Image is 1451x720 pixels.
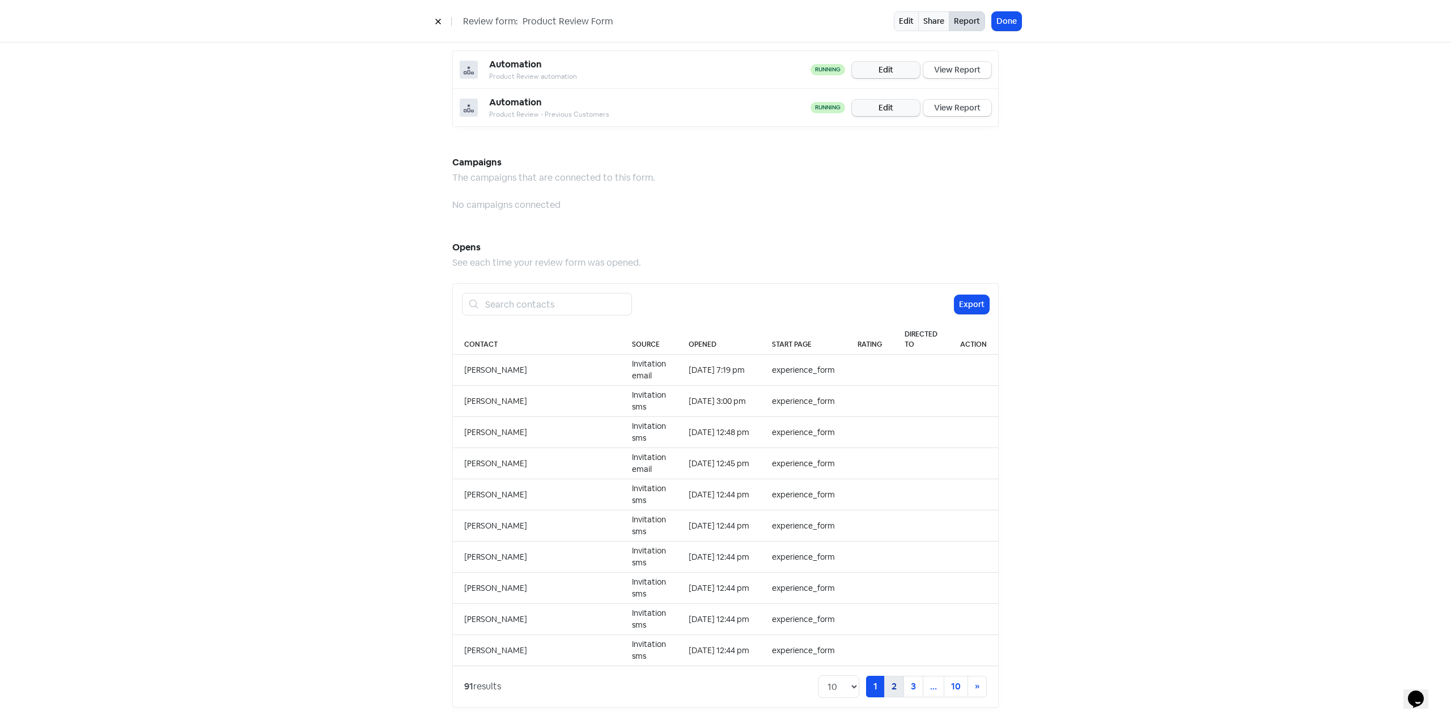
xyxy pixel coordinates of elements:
td: experience_form [761,635,846,666]
td: [PERSON_NAME] [453,510,621,542]
td: [PERSON_NAME] [453,573,621,604]
span: running [811,64,845,75]
td: [DATE] 7:19 pm [677,355,761,386]
th: Action [949,325,998,355]
div: results [464,680,501,693]
a: Share [918,11,949,31]
div: Product Review - Previous Customers [489,109,811,120]
th: Contact [453,325,621,355]
a: View Report [923,62,991,78]
td: experience_form [761,355,846,386]
td: [DATE] 12:44 pm [677,510,761,542]
a: 1 [866,676,885,697]
iframe: chat widget [1403,675,1440,709]
td: [PERSON_NAME] [453,386,621,417]
span: running [811,102,845,113]
td: [PERSON_NAME] [453,417,621,448]
h5: Opens [452,239,999,256]
td: Invitation sms [621,573,677,604]
td: [DATE] 12:44 pm [677,635,761,666]
td: [PERSON_NAME] [453,604,621,635]
td: [DATE] 12:44 pm [677,573,761,604]
a: 10 [944,676,968,697]
td: Invitation sms [621,386,677,417]
td: experience_form [761,479,846,510]
td: [DATE] 12:44 pm [677,542,761,573]
td: experience_form [761,542,846,573]
td: Invitation sms [621,479,677,510]
td: [DATE] 12:48 pm [677,417,761,448]
td: Invitation sms [621,604,677,635]
a: Edit [852,62,920,78]
td: [PERSON_NAME] [453,542,621,573]
a: 3 [903,676,923,697]
h5: Campaigns [452,154,999,171]
td: [DATE] 3:00 pm [677,386,761,417]
td: [DATE] 12:45 pm [677,448,761,479]
a: Edit [894,11,919,31]
span: Automation [489,58,542,70]
th: Start page [761,325,846,355]
td: Invitation sms [621,417,677,448]
a: ... [923,676,944,697]
td: Invitation sms [621,542,677,573]
button: Done [992,12,1021,31]
td: Invitation sms [621,510,677,542]
th: Opened [677,325,761,355]
td: Invitation sms [621,635,677,666]
td: experience_form [761,386,846,417]
a: View Report [923,100,991,116]
td: [PERSON_NAME] [453,479,621,510]
th: Directed to [893,325,949,355]
td: [PERSON_NAME] [453,635,621,666]
div: No campaigns connected [452,198,999,212]
a: Edit [852,100,920,116]
span: » [975,680,979,692]
a: 2 [884,676,904,697]
button: Export [954,295,989,314]
div: See each time your review form was opened. [452,256,999,270]
th: Source [621,325,677,355]
span: Review form: [463,15,518,28]
td: [DATE] 12:44 pm [677,604,761,635]
td: [PERSON_NAME] [453,355,621,386]
div: The campaigns that are connected to this form. [452,171,999,185]
td: Invitation email [621,355,677,386]
td: [DATE] 12:44 pm [677,479,761,510]
div: Product Review automation [489,71,811,82]
button: Report [949,11,985,31]
td: experience_form [761,448,846,479]
span: Automation [489,96,542,108]
td: experience_form [761,573,846,604]
td: experience_form [761,604,846,635]
a: Next [968,676,987,697]
strong: 91 [464,680,473,692]
td: Invitation email [621,448,677,479]
td: experience_form [761,417,846,448]
td: experience_form [761,510,846,542]
td: [PERSON_NAME] [453,448,621,479]
input: Search contacts [478,293,632,316]
th: Rating [846,325,893,355]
